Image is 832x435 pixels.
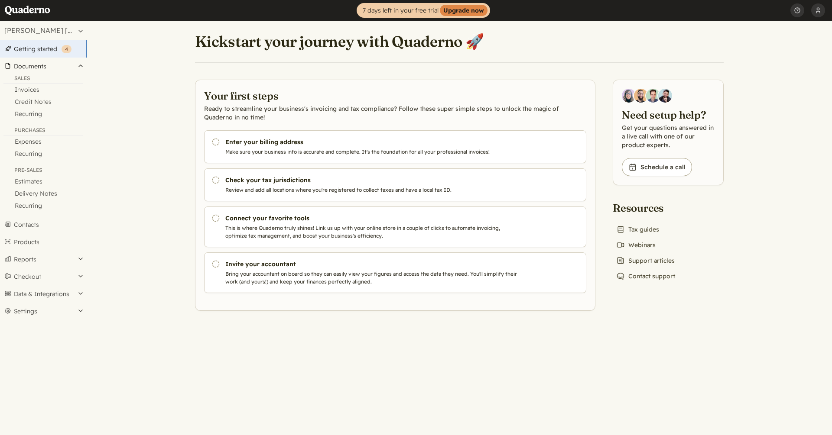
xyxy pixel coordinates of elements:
img: Javier Rubio, DevRel at Quaderno [658,89,672,103]
h3: Invite your accountant [225,260,521,268]
p: Bring your accountant on board so they can easily view your figures and access the data they need... [225,270,521,286]
p: Ready to streamline your business's invoicing and tax compliance? Follow these super simple steps... [204,104,586,122]
h3: Check your tax jurisdictions [225,176,521,184]
h2: Need setup help? [622,108,715,122]
a: 7 days left in your free trialUpgrade now [357,3,490,18]
div: Pre-Sales [3,167,83,175]
p: This is where Quaderno truly shines! Link us up with your online store in a couple of clicks to a... [225,224,521,240]
h2: Your first steps [204,89,586,103]
img: Diana Carrasco, Account Executive at Quaderno [622,89,636,103]
span: 4 [65,46,68,52]
p: Make sure your business info is accurate and complete. It's the foundation for all your professio... [225,148,521,156]
a: Schedule a call [622,158,692,176]
p: Get your questions answered in a live call with one of our product experts. [622,123,715,149]
strong: Upgrade now [440,5,487,16]
a: Invite your accountant Bring your accountant on board so they can easily view your figures and ac... [204,252,586,293]
a: Connect your favorite tools This is where Quaderno truly shines! Link us up with your online stor... [204,206,586,247]
h3: Enter your billing address [225,138,521,146]
a: Webinars [613,239,659,251]
h2: Resources [613,201,679,215]
p: Review and add all locations where you're registered to collect taxes and have a local tax ID. [225,186,521,194]
div: Purchases [3,127,83,135]
img: Ivo Oltmans, Business Developer at Quaderno [646,89,660,103]
a: Tax guides [613,223,663,235]
a: Contact support [613,270,679,282]
div: Sales [3,75,83,84]
a: Check your tax jurisdictions Review and add all locations where you're registered to collect taxe... [204,168,586,201]
a: Support articles [613,255,678,267]
img: Jairo Fumero, Account Executive at Quaderno [634,89,648,103]
a: Enter your billing address Make sure your business info is accurate and complete. It's the founda... [204,130,586,163]
h3: Connect your favorite tools [225,214,521,222]
h1: Kickstart your journey with Quaderno 🚀 [195,32,484,51]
